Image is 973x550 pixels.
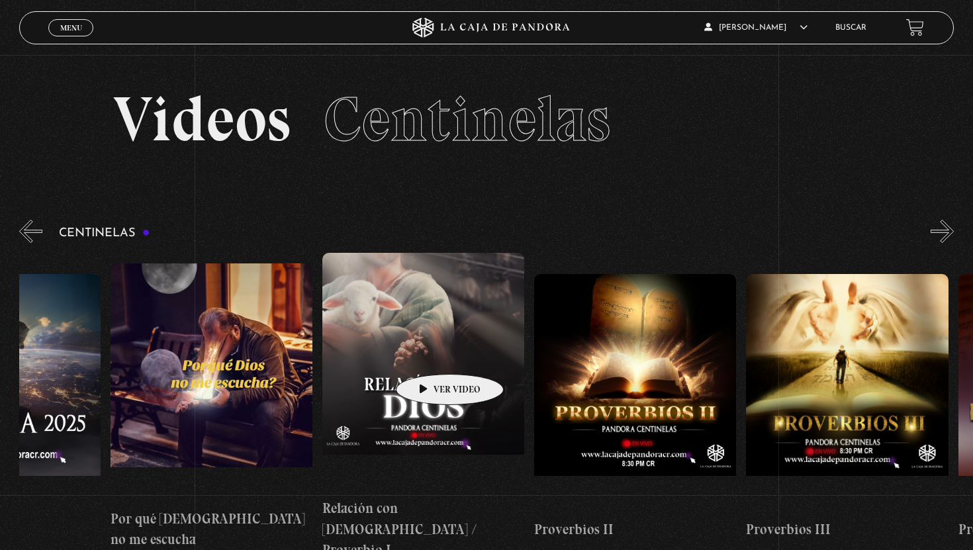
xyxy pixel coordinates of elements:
a: Buscar [835,24,866,32]
button: Next [931,220,954,243]
h2: Videos [113,88,860,151]
span: [PERSON_NAME] [704,24,808,32]
h3: Centinelas [59,227,150,240]
span: Menu [60,24,82,32]
a: View your shopping cart [906,19,924,36]
h4: Proverbios III [746,519,948,540]
h4: Por qué [DEMOGRAPHIC_DATA] no me escucha [111,508,312,550]
span: Cerrar [56,34,87,44]
span: Centinelas [324,81,610,157]
h4: Proverbios II [534,519,736,540]
button: Previous [19,220,42,243]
